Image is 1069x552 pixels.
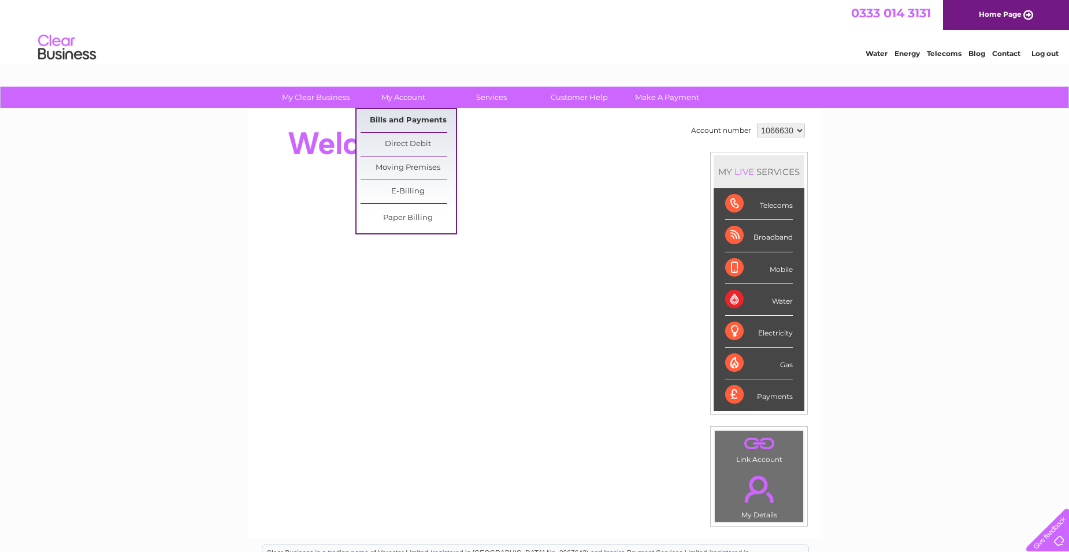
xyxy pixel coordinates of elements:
[992,49,1020,58] a: Contact
[619,87,715,108] a: Make A Payment
[268,87,363,108] a: My Clear Business
[725,188,793,220] div: Telecoms
[725,379,793,411] div: Payments
[968,49,985,58] a: Blog
[725,316,793,348] div: Electricity
[725,348,793,379] div: Gas
[866,49,888,58] a: Water
[714,430,804,467] td: Link Account
[356,87,451,108] a: My Account
[718,434,800,454] a: .
[38,30,96,65] img: logo.png
[718,469,800,509] a: .
[444,87,539,108] a: Services
[262,6,808,56] div: Clear Business is a trading name of Verastar Limited (registered in [GEOGRAPHIC_DATA] No. 3667643...
[725,252,793,284] div: Mobile
[725,220,793,252] div: Broadband
[361,156,456,180] a: Moving Premises
[361,207,456,230] a: Paper Billing
[894,49,920,58] a: Energy
[714,155,804,188] div: MY SERVICES
[361,133,456,156] a: Direct Debit
[851,6,931,20] a: 0333 014 3131
[927,49,962,58] a: Telecoms
[714,466,804,523] td: My Details
[732,166,756,177] div: LIVE
[725,284,793,316] div: Water
[532,87,627,108] a: Customer Help
[688,121,754,140] td: Account number
[361,109,456,132] a: Bills and Payments
[361,180,456,203] a: E-Billing
[1031,49,1059,58] a: Log out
